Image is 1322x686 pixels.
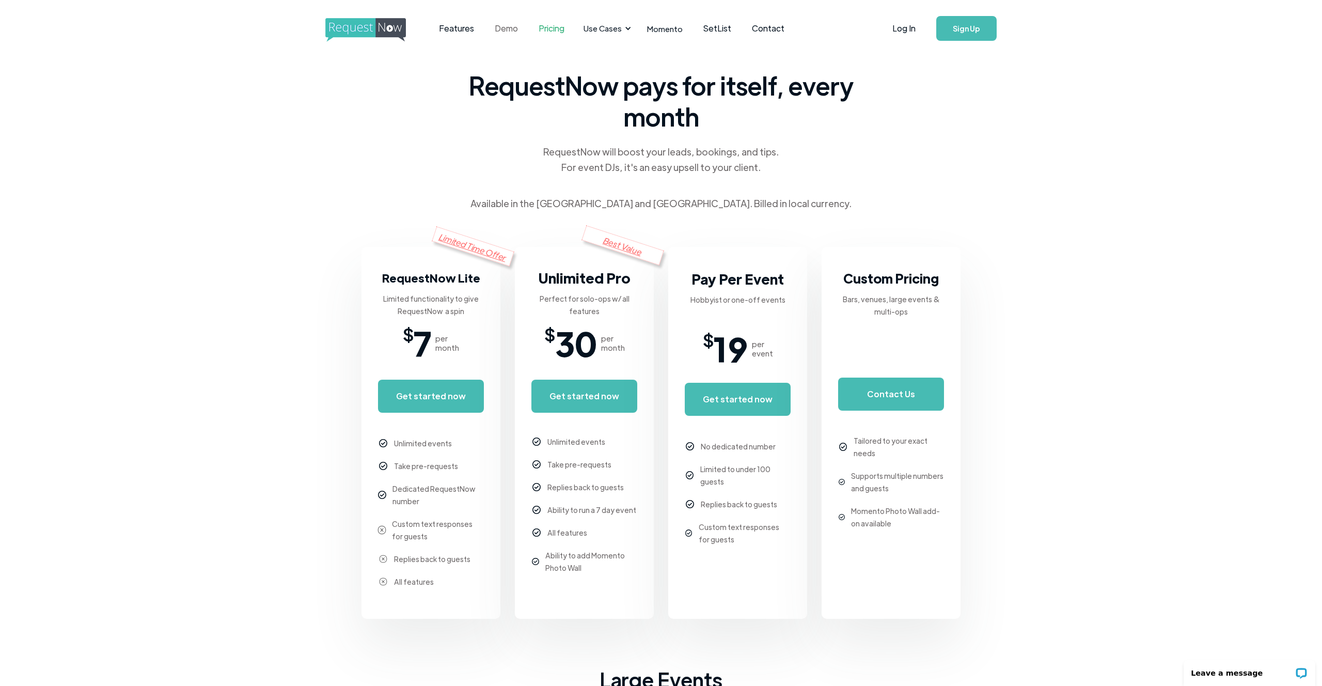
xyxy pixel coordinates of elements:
strong: Custom Pricing [843,270,939,287]
div: Use Cases [584,23,622,34]
div: per month [601,334,625,352]
img: checkmark [532,438,541,446]
div: Ability to add Momento Photo Wall [545,549,637,574]
a: Momento [637,13,693,44]
div: per event [752,339,773,358]
div: Replies back to guests [547,481,624,493]
img: checkmark [839,514,845,520]
img: checkmark [686,471,694,479]
div: Take pre-requests [394,460,458,472]
div: Best Value [581,225,664,265]
div: Replies back to guests [701,498,777,510]
img: checkmark [379,578,388,586]
strong: Pay Per Event [691,270,784,288]
div: Perfect for solo-ops w/ all features [531,292,637,317]
iframe: LiveChat chat widget [1177,653,1322,686]
h3: RequestNow Lite [382,268,480,288]
img: checkmark [379,555,388,564]
span: 19 [714,333,748,364]
div: Unlimited events [547,435,605,448]
div: Dedicated RequestNow number [392,482,484,507]
a: Get started now [531,380,637,413]
img: checkmark [532,460,541,469]
a: home [325,18,403,39]
a: Get started now [685,383,791,416]
img: checkmark [532,558,539,565]
a: Get started now [378,380,484,413]
span: 7 [414,328,431,358]
div: Replies back to guests [394,553,470,565]
img: checkmark [532,483,541,492]
div: Supports multiple numbers and guests [851,470,944,494]
div: Limited functionality to give RequestNow a spin [378,292,484,317]
div: Available in the [GEOGRAPHIC_DATA] and [GEOGRAPHIC_DATA]. Billed in local currency. [470,196,852,211]
a: Features [429,12,484,44]
div: Unlimited events [394,437,452,449]
img: checkmark [685,529,692,536]
img: checkmark [379,439,388,448]
h3: Unlimited Pro [538,268,631,288]
img: checkmark [532,506,541,514]
div: Tailored to your exact needs [854,434,944,459]
div: All features [394,575,434,588]
div: No dedicated number [701,440,776,453]
img: checkmark [378,491,386,499]
img: checkmark [532,528,541,537]
a: Log In [882,10,926,46]
img: checkmark [379,462,388,471]
div: Custom text responses for guests [699,521,791,545]
div: RequestNow will boost your leads, bookings, and tips. For event DJs, it's an easy upsell to your ... [542,144,780,175]
span: $ [403,328,414,340]
img: requestnow logo [325,18,425,42]
span: 30 [555,328,597,358]
a: Contact Us [838,378,944,411]
img: checkmark [686,500,695,509]
a: Contact [742,12,795,44]
div: Take pre-requests [547,458,611,471]
a: Pricing [528,12,575,44]
span: RequestNow pays for itself, every month [465,70,857,132]
div: Limited Time Offer [432,226,514,266]
div: Hobbyist or one-off events [690,293,785,306]
img: checkmark [686,442,695,451]
div: All features [547,526,587,539]
img: checkmark [377,525,386,534]
span: $ [703,333,714,346]
span: $ [544,328,555,340]
div: Use Cases [577,12,634,44]
a: Demo [484,12,528,44]
div: per month [435,334,459,352]
div: Ability to run a 7 day event [547,504,636,516]
div: Momento Photo Wall add-on available [851,505,944,529]
div: Bars, venues, large events & multi-ops [838,293,944,318]
div: Custom text responses for guests [392,518,484,542]
a: SetList [693,12,742,44]
img: checkmark [839,479,845,485]
img: checkmark [839,443,847,451]
a: Sign Up [936,16,997,41]
div: Limited to under 100 guests [700,463,791,488]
